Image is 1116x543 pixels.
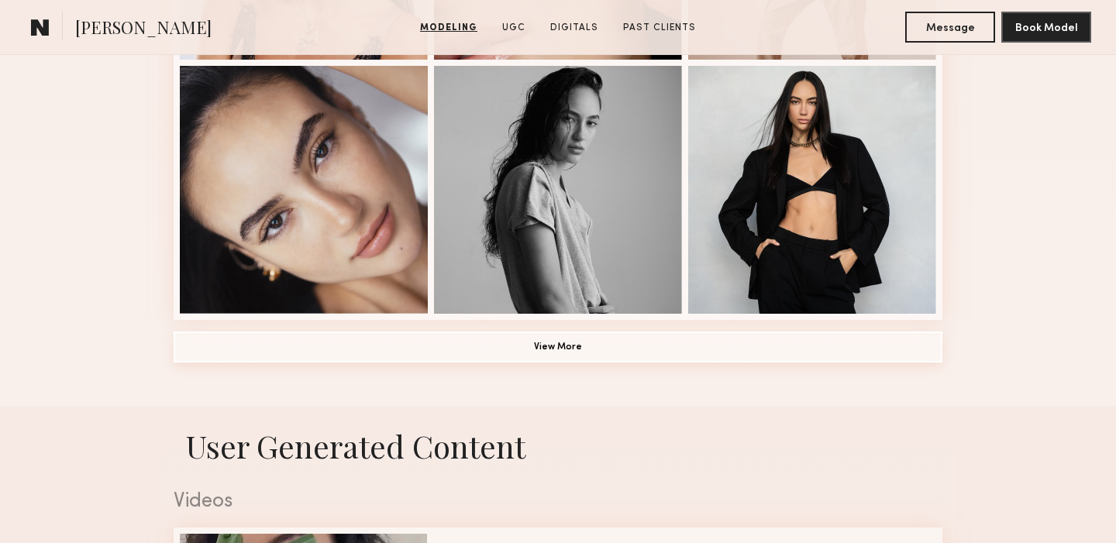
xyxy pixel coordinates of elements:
[75,15,212,43] span: [PERSON_NAME]
[544,21,604,35] a: Digitals
[1001,12,1091,43] button: Book Model
[174,332,942,363] button: View More
[414,21,484,35] a: Modeling
[905,12,995,43] button: Message
[617,21,702,35] a: Past Clients
[161,425,955,466] h1: User Generated Content
[174,492,942,512] div: Videos
[1001,20,1091,33] a: Book Model
[496,21,532,35] a: UGC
